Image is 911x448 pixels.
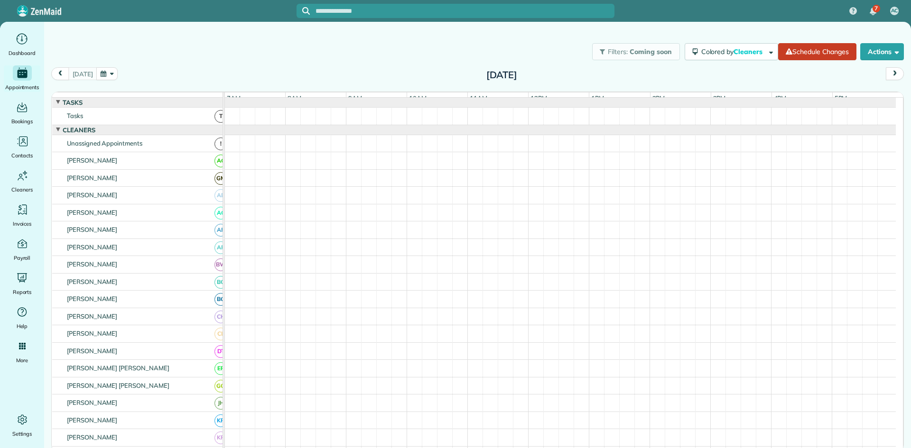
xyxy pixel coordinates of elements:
[4,31,40,58] a: Dashboard
[61,126,97,134] span: Cleaners
[5,82,39,92] span: Appointments
[608,47,628,56] span: Filters:
[4,100,40,126] a: Bookings
[468,94,489,102] span: 11am
[214,380,227,393] span: GG
[407,94,428,102] span: 10am
[214,110,227,123] span: T
[214,189,227,202] span: AB
[214,431,227,444] span: KR
[214,293,227,306] span: BG
[529,94,549,102] span: 12pm
[685,43,778,60] button: Colored byCleaners
[297,7,310,15] button: Focus search
[11,185,33,194] span: Cleaners
[13,287,32,297] span: Reports
[863,1,883,22] div: 7 unread notifications
[214,345,227,358] span: DT
[630,47,672,56] span: Coming soon
[442,70,561,80] h2: [DATE]
[214,328,227,340] span: CL
[711,94,728,102] span: 3pm
[214,155,227,167] span: AC
[4,304,40,331] a: Help
[68,67,97,80] button: [DATE]
[65,209,120,216] span: [PERSON_NAME]
[214,414,227,427] span: KR
[65,174,120,182] span: [PERSON_NAME]
[286,94,303,102] span: 8am
[778,43,856,60] a: Schedule Changes
[833,94,849,102] span: 5pm
[4,236,40,263] a: Payroll
[65,260,120,268] span: [PERSON_NAME]
[214,172,227,185] span: GM
[4,412,40,439] a: Settings
[65,139,144,147] span: Unassigned Appointments
[65,382,171,389] span: [PERSON_NAME] [PERSON_NAME]
[4,134,40,160] a: Contacts
[65,295,120,302] span: [PERSON_NAME]
[214,224,227,237] span: AF
[16,356,28,365] span: More
[12,429,32,439] span: Settings
[4,202,40,229] a: Invoices
[14,253,31,263] span: Payroll
[346,94,364,102] span: 9am
[214,311,227,323] span: CH
[11,117,33,126] span: Bookings
[65,312,120,320] span: [PERSON_NAME]
[65,191,120,199] span: [PERSON_NAME]
[302,7,310,15] svg: Focus search
[4,65,40,92] a: Appointments
[4,270,40,297] a: Reports
[65,156,120,164] span: [PERSON_NAME]
[589,94,606,102] span: 1pm
[225,94,242,102] span: 7am
[214,137,227,150] span: !
[651,94,667,102] span: 2pm
[874,5,878,12] span: 7
[65,433,120,441] span: [PERSON_NAME]
[65,278,120,285] span: [PERSON_NAME]
[734,47,764,56] span: Cleaners
[860,43,904,60] button: Actions
[65,399,120,406] span: [PERSON_NAME]
[65,226,120,233] span: [PERSON_NAME]
[17,321,28,331] span: Help
[65,329,120,337] span: [PERSON_NAME]
[11,151,33,160] span: Contacts
[13,219,32,229] span: Invoices
[891,7,898,15] span: AC
[65,243,120,251] span: [PERSON_NAME]
[65,364,171,372] span: [PERSON_NAME] [PERSON_NAME]
[65,112,85,119] span: Tasks
[214,207,227,219] span: AC
[214,241,227,254] span: AF
[51,67,69,80] button: prev
[61,99,84,106] span: Tasks
[214,258,227,271] span: BW
[701,47,766,56] span: Colored by
[214,397,227,410] span: JH
[9,48,36,58] span: Dashboard
[65,416,120,424] span: [PERSON_NAME]
[772,94,789,102] span: 4pm
[886,67,904,80] button: next
[214,362,227,375] span: EP
[65,347,120,355] span: [PERSON_NAME]
[214,276,227,289] span: BC
[4,168,40,194] a: Cleaners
